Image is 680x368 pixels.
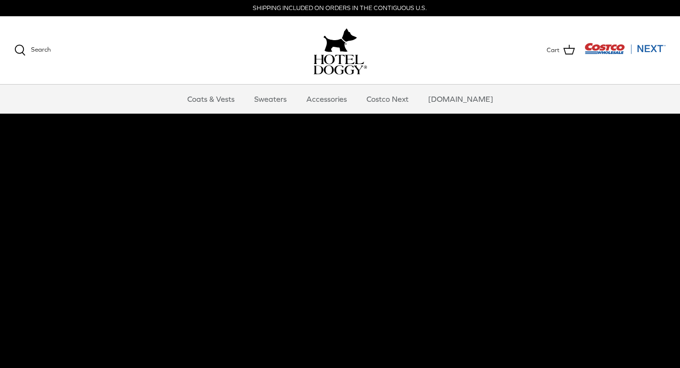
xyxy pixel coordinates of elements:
[547,45,560,55] span: Cart
[547,44,575,56] a: Cart
[584,49,666,56] a: Visit Costco Next
[31,46,51,53] span: Search
[324,26,357,54] img: hoteldoggy.com
[179,85,243,113] a: Coats & Vests
[584,43,666,54] img: Costco Next
[246,85,295,113] a: Sweaters
[14,44,51,56] a: Search
[358,85,417,113] a: Costco Next
[313,26,367,75] a: hoteldoggy.com hoteldoggycom
[313,54,367,75] img: hoteldoggycom
[298,85,356,113] a: Accessories
[420,85,502,113] a: [DOMAIN_NAME]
